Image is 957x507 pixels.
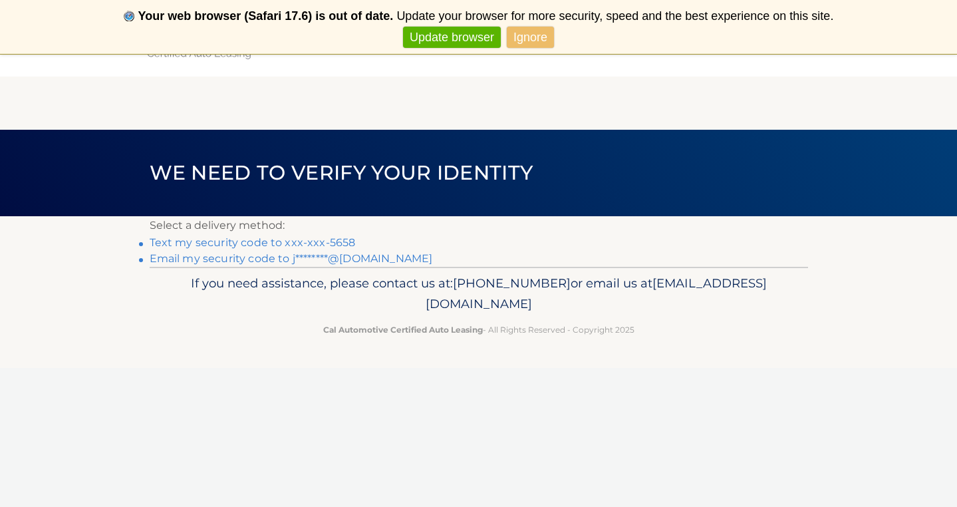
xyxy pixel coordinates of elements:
[323,325,483,335] strong: Cal Automotive Certified Auto Leasing
[150,216,808,235] p: Select a delivery method:
[396,9,833,23] span: Update your browser for more security, speed and the best experience on this site.
[138,9,394,23] b: Your web browser (Safari 17.6) is out of date.
[150,252,433,265] a: Email my security code to j********@[DOMAIN_NAME]
[507,27,554,49] a: Ignore
[403,27,501,49] a: Update browser
[150,160,533,185] span: We need to verify your identity
[150,236,356,249] a: Text my security code to xxx-xxx-5658
[453,275,571,291] span: [PHONE_NUMBER]
[158,323,799,337] p: - All Rights Reserved - Copyright 2025
[158,273,799,315] p: If you need assistance, please contact us at: or email us at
